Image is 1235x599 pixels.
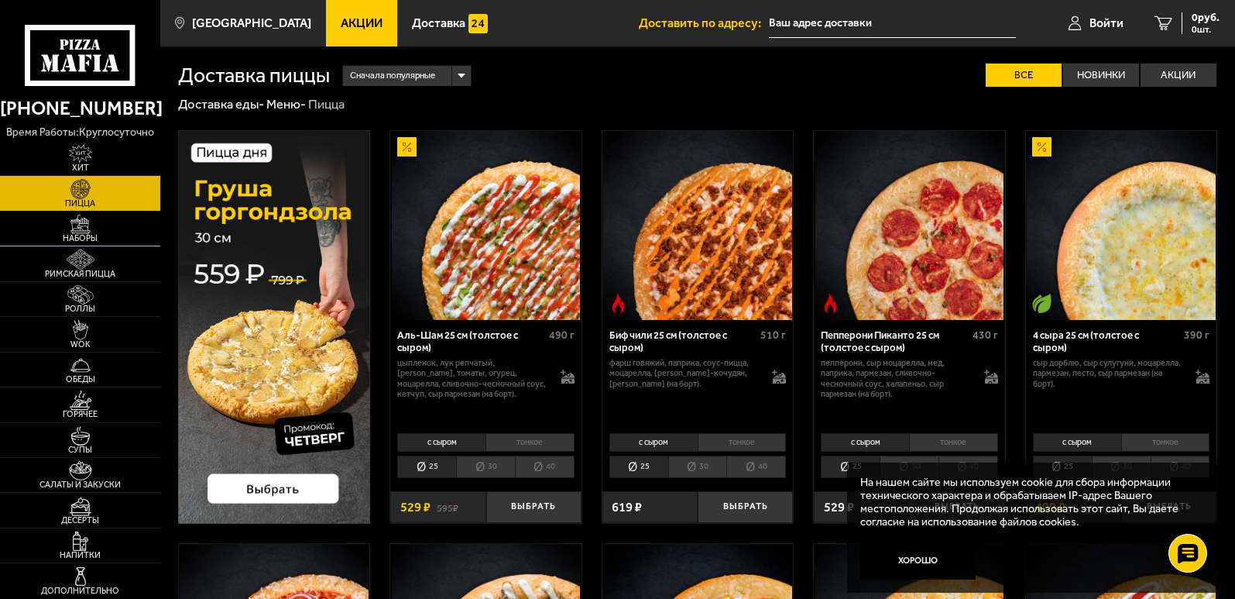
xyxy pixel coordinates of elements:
button: Хорошо [860,542,976,580]
li: 25 [609,456,668,477]
label: Акции [1141,64,1216,86]
img: Акционный [1032,137,1051,157]
button: Выбрать [698,491,793,523]
li: 40 [1151,456,1210,477]
img: Вегетарианское блюдо [1032,294,1051,313]
span: Доставить по адресу: [639,17,769,29]
img: Акционный [397,137,417,157]
li: 40 [726,456,786,477]
span: 510 г [760,329,786,342]
li: с сыром [1033,433,1121,452]
span: [GEOGRAPHIC_DATA] [192,17,311,29]
li: тонкое [485,433,575,452]
li: 40 [515,456,575,477]
label: Новинки [1063,64,1139,86]
li: 25 [821,456,880,477]
span: Войти [1089,17,1124,29]
div: Аль-Шам 25 см (толстое с сыром) [397,329,544,354]
input: Ваш адрес доставки [769,9,1016,38]
img: 15daf4d41897b9f0e9f617042186c801.svg [468,14,488,33]
li: 25 [397,456,456,477]
li: с сыром [821,433,909,452]
p: сыр дорблю, сыр сулугуни, моцарелла, пармезан, песто, сыр пармезан (на борт). [1033,358,1183,389]
button: Выбрать [486,491,581,523]
div: Пепперони Пиканто 25 см (толстое с сыром) [821,329,968,354]
div: Биф чили 25 см (толстое с сыром) [609,329,756,354]
label: Все [986,64,1062,86]
span: Доставка [412,17,465,29]
li: 30 [880,456,938,477]
p: цыпленок, лук репчатый, [PERSON_NAME], томаты, огурец, моцарелла, сливочно-чесночный соус, кетчуп... [397,358,547,399]
img: 4 сыра 25 см (толстое с сыром) [1027,131,1215,319]
span: 0 руб. [1192,12,1220,23]
s: 595 ₽ [437,501,458,514]
span: 529 ₽ [824,501,854,514]
a: Меню- [266,96,306,112]
div: 4 сыра 25 см (толстое с сыром) [1033,329,1180,354]
img: Пепперони Пиканто 25 см (толстое с сыром) [815,131,1003,319]
span: 0 шт. [1192,25,1220,34]
li: 30 [456,456,515,477]
li: тонкое [698,433,787,452]
span: 430 г [973,329,998,342]
span: Акции [341,17,383,29]
li: 30 [668,456,727,477]
a: Острое блюдоПепперони Пиканто 25 см (толстое с сыром) [814,131,1005,319]
span: 390 г [1184,329,1209,342]
img: Биф чили 25 см (толстое с сыром) [603,131,791,319]
li: с сыром [397,433,485,452]
li: тонкое [1121,433,1210,452]
span: 529 ₽ [400,501,431,514]
h1: Доставка пиццы [178,65,330,86]
li: 30 [1092,456,1151,477]
span: 619 ₽ [612,501,642,514]
li: 25 [1033,456,1092,477]
span: Сначала популярные [350,64,435,88]
li: 40 [938,456,998,477]
span: 490 г [549,329,575,342]
a: АкционныйВегетарианское блюдо4 сыра 25 см (толстое с сыром) [1026,131,1217,319]
img: Острое блюдо [821,294,840,313]
a: АкционныйАль-Шам 25 см (толстое с сыром) [390,131,581,319]
img: Острое блюдо [609,294,628,313]
p: На нашем сайте мы используем cookie для сбора информации технического характера и обрабатываем IP... [860,476,1196,529]
div: Пицца [308,96,345,113]
img: Аль-Шам 25 см (толстое с сыром) [392,131,580,319]
a: Доставка еды- [178,96,264,112]
p: фарш говяжий, паприка, соус-пицца, моцарелла, [PERSON_NAME]-кочудян, [PERSON_NAME] (на борт). [609,358,760,389]
li: тонкое [909,433,998,452]
a: Острое блюдоБиф чили 25 см (толстое с сыром) [602,131,794,319]
li: с сыром [609,433,698,452]
p: пепперони, сыр Моцарелла, мед, паприка, пармезан, сливочно-чесночный соус, халапеньо, сыр пармеза... [821,358,971,399]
